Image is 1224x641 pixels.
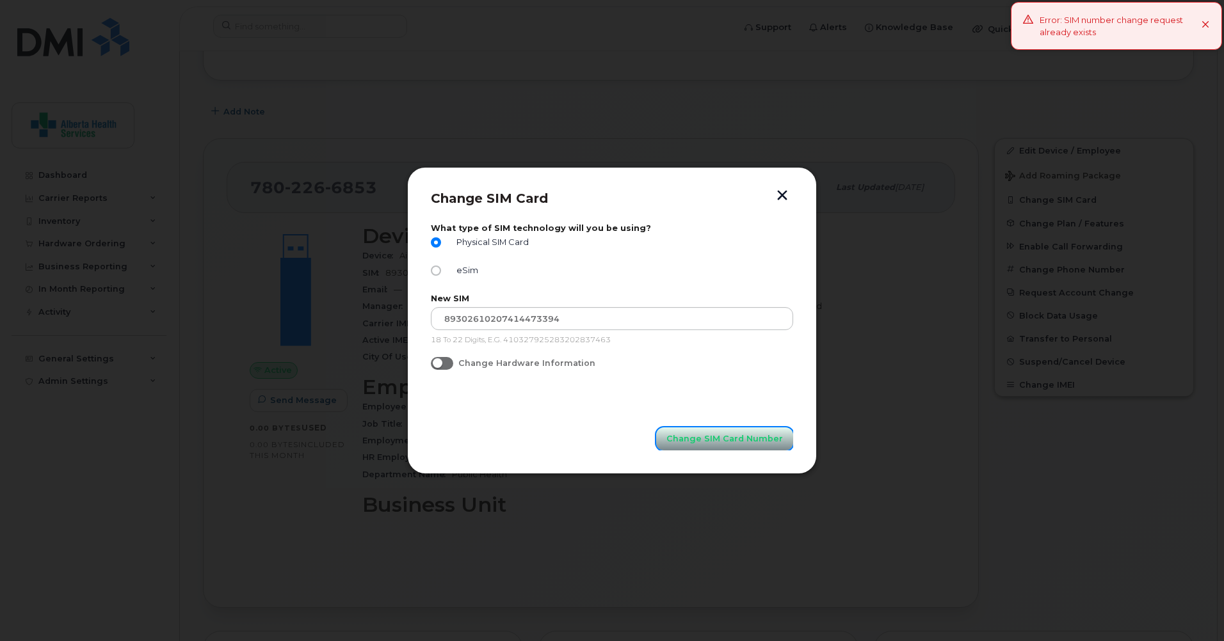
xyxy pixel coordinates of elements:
[656,427,793,450] button: Change SIM Card Number
[431,357,441,367] input: Change Hardware Information
[431,191,548,206] span: Change SIM Card
[431,237,441,248] input: Physical SIM Card
[431,294,793,303] label: New SIM
[431,265,441,276] input: eSim
[451,237,529,247] span: Physical SIM Card
[431,307,793,330] input: Input Your New SIM Number
[458,358,595,368] span: Change Hardware Information
[431,335,793,345] p: 18 To 22 Digits, E.G. 410327925283202837463
[451,265,478,275] span: eSim
[666,432,783,445] span: Change SIM Card Number
[1040,14,1202,38] div: Error: SIM number change request already exists
[431,223,793,233] label: What type of SIM technology will you be using?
